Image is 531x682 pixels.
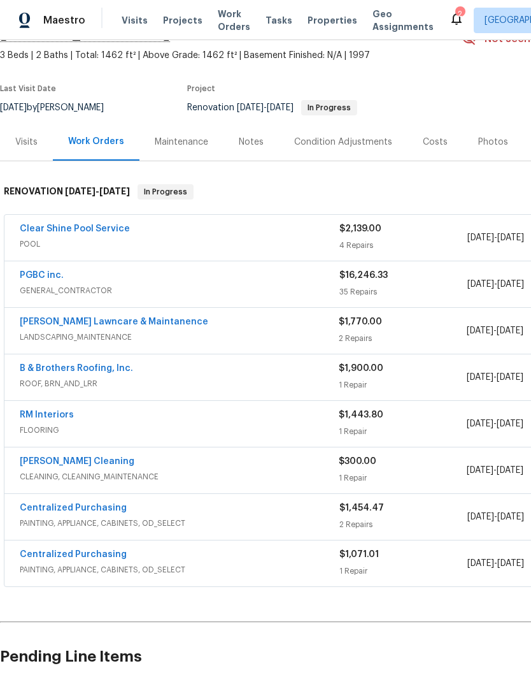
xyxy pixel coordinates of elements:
[339,472,466,484] div: 1 Repair
[372,8,434,33] span: Geo Assignments
[218,8,250,33] span: Work Orders
[497,419,523,428] span: [DATE]
[139,185,192,198] span: In Progress
[122,14,148,27] span: Visits
[339,457,376,466] span: $300.00
[163,14,202,27] span: Projects
[339,379,466,391] div: 1 Repair
[20,331,339,344] span: LANDSCAPING_MAINTENANCE
[467,557,524,570] span: -
[467,512,494,521] span: [DATE]
[65,187,96,196] span: [DATE]
[467,466,493,475] span: [DATE]
[497,280,524,289] span: [DATE]
[467,417,523,430] span: -
[339,410,383,419] span: $1,443.80
[239,136,264,149] div: Notes
[20,317,208,326] a: [PERSON_NAME] Lawncare & Maintanence
[467,371,523,384] span: -
[302,104,356,112] span: In Progress
[155,136,208,149] div: Maintenance
[497,512,524,521] span: [DATE]
[497,559,524,568] span: [DATE]
[467,280,494,289] span: [DATE]
[20,457,134,466] a: [PERSON_NAME] Cleaning
[68,135,124,148] div: Work Orders
[4,184,130,200] h6: RENOVATION
[339,332,466,345] div: 2 Repairs
[15,136,38,149] div: Visits
[339,364,383,373] span: $1,900.00
[20,377,339,390] span: ROOF, BRN_AND_LRR
[20,284,339,297] span: GENERAL_CONTRACTOR
[339,224,381,233] span: $2,139.00
[467,326,493,335] span: [DATE]
[20,224,130,233] a: Clear Shine Pool Service
[20,410,74,419] a: RM Interiors
[187,85,215,92] span: Project
[467,231,524,244] span: -
[20,517,339,530] span: PAINTING, APPLIANCE, CABINETS, OD_SELECT
[339,518,467,531] div: 2 Repairs
[20,550,127,559] a: Centralized Purchasing
[20,504,127,512] a: Centralized Purchasing
[20,364,133,373] a: B & Brothers Roofing, Inc.
[339,565,467,577] div: 1 Repair
[20,563,339,576] span: PAINTING, APPLIANCE, CABINETS, OD_SELECT
[99,187,130,196] span: [DATE]
[65,187,130,196] span: -
[339,239,467,252] div: 4 Repairs
[497,373,523,382] span: [DATE]
[467,233,494,242] span: [DATE]
[339,425,466,438] div: 1 Repair
[467,559,494,568] span: [DATE]
[455,8,464,20] div: 2
[43,14,85,27] span: Maestro
[187,103,357,112] span: Renovation
[467,324,523,337] span: -
[497,233,524,242] span: [DATE]
[20,424,339,437] span: FLOORING
[497,466,523,475] span: [DATE]
[467,373,493,382] span: [DATE]
[423,136,448,149] div: Costs
[294,136,392,149] div: Condition Adjustments
[339,286,467,298] div: 35 Repairs
[20,271,64,280] a: PGBC inc.
[339,504,384,512] span: $1,454.47
[467,419,493,428] span: [DATE]
[467,464,523,477] span: -
[20,238,339,250] span: POOL
[478,136,508,149] div: Photos
[497,326,523,335] span: [DATE]
[467,278,524,291] span: -
[339,317,382,326] span: $1,770.00
[267,103,294,112] span: [DATE]
[237,103,294,112] span: -
[467,511,524,523] span: -
[20,470,339,483] span: CLEANING, CLEANING_MAINTENANCE
[339,550,379,559] span: $1,071.01
[265,16,292,25] span: Tasks
[339,271,388,280] span: $16,246.33
[308,14,357,27] span: Properties
[237,103,264,112] span: [DATE]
